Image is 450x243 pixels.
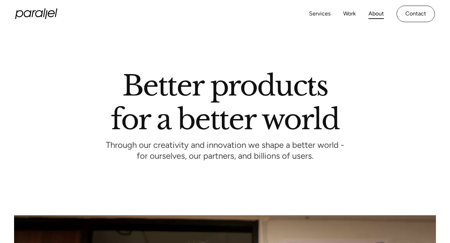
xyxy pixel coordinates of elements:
[397,6,435,22] a: Contact
[15,8,57,19] a: home
[106,142,344,161] p: Through our creativity and innovation we shape a better world - for ourselves, our partners, and ...
[368,9,384,19] a: About
[111,75,339,130] h1: Better products for a better world
[343,9,356,19] a: Work
[309,9,330,19] a: Services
